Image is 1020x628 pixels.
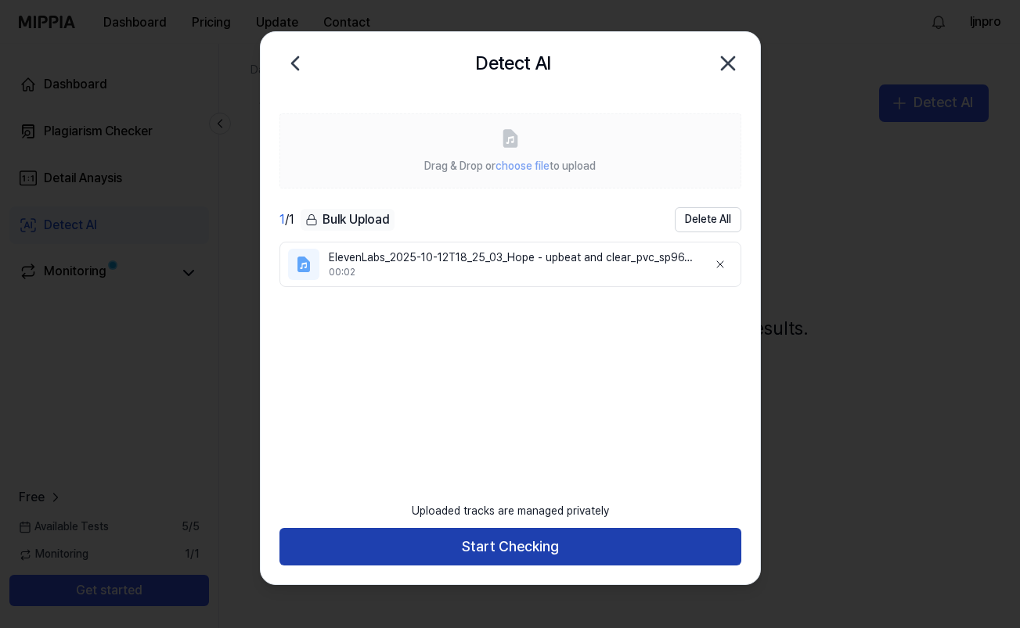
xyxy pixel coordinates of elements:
h2: Detect AI [475,48,551,78]
div: Uploaded tracks are managed privately [402,494,618,529]
div: Bulk Upload [301,209,395,231]
span: 1 [279,212,285,227]
div: / 1 [279,210,294,229]
button: Start Checking [279,528,741,565]
button: Delete All [675,207,741,232]
div: ElevenLabs_2025-10-12T18_25_03_Hope - upbeat and clear_pvc_sp96_s50_sb75_v3 [329,250,695,266]
div: 00:02 [329,266,695,279]
button: Bulk Upload [301,209,395,231]
span: Drag & Drop or to upload [424,160,596,172]
span: choose file [496,160,550,172]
